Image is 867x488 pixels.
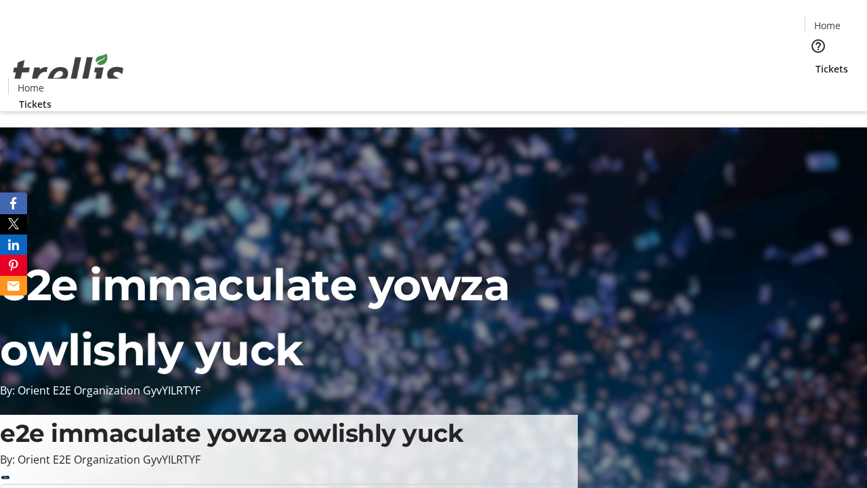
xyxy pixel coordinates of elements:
[816,62,848,76] span: Tickets
[805,33,832,60] button: Help
[18,81,44,95] span: Home
[9,81,52,95] a: Home
[8,97,62,111] a: Tickets
[805,76,832,103] button: Cart
[8,39,129,106] img: Orient E2E Organization GyvYILRTYF's Logo
[814,18,841,33] span: Home
[19,97,51,111] span: Tickets
[805,62,859,76] a: Tickets
[805,18,849,33] a: Home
